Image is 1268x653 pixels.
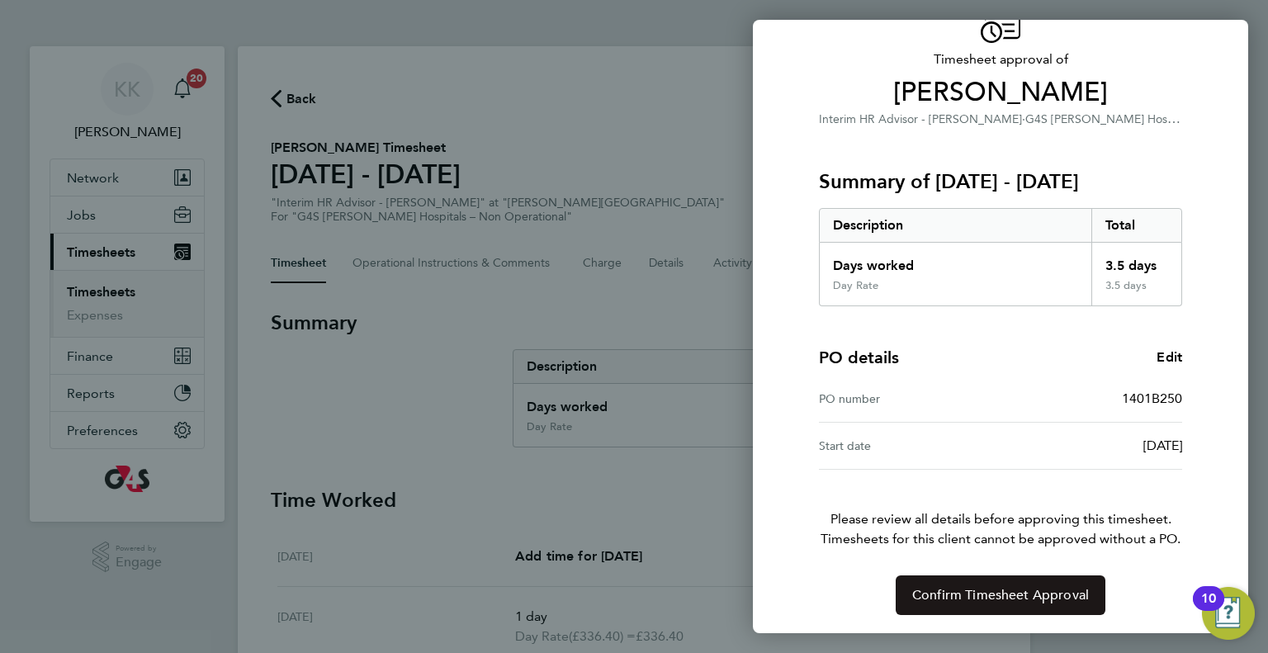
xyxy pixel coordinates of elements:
[799,470,1202,549] p: Please review all details before approving this timesheet.
[819,208,1182,306] div: Summary of 25 - 31 Aug 2025
[820,243,1091,279] div: Days worked
[819,76,1182,109] span: [PERSON_NAME]
[1022,112,1025,126] span: ·
[1091,243,1182,279] div: 3.5 days
[1157,348,1182,367] a: Edit
[819,112,1022,126] span: Interim HR Advisor - [PERSON_NAME]
[896,575,1105,615] button: Confirm Timesheet Approval
[819,50,1182,69] span: Timesheet approval of
[1157,349,1182,365] span: Edit
[1122,390,1182,406] span: 1401B250
[819,389,1001,409] div: PO number
[1001,436,1182,456] div: [DATE]
[912,587,1089,603] span: Confirm Timesheet Approval
[1091,279,1182,305] div: 3.5 days
[819,168,1182,195] h3: Summary of [DATE] - [DATE]
[819,346,899,369] h4: PO details
[1201,599,1216,620] div: 10
[819,436,1001,456] div: Start date
[833,279,878,292] div: Day Rate
[799,529,1202,549] span: Timesheets for this client cannot be approved without a PO.
[820,209,1091,242] div: Description
[1202,587,1255,640] button: Open Resource Center, 10 new notifications
[1091,209,1182,242] div: Total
